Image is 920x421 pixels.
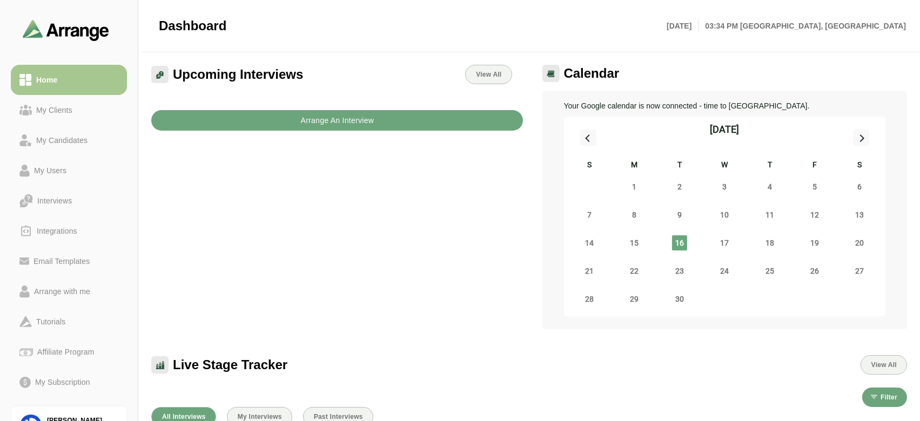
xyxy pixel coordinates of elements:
span: Sunday, September 14, 2025 [582,235,597,250]
div: My Candidates [32,134,92,147]
span: Friday, September 12, 2025 [807,207,822,222]
span: Tuesday, September 23, 2025 [672,263,687,279]
a: Arrange with me [11,276,127,307]
span: Sunday, September 21, 2025 [582,263,597,279]
p: [DATE] [667,19,699,32]
span: Wednesday, September 10, 2025 [717,207,732,222]
span: Sunday, September 7, 2025 [582,207,597,222]
p: Your Google calendar is now connected - time to [GEOGRAPHIC_DATA]. [564,99,886,112]
div: [DATE] [710,122,739,137]
a: My Candidates [11,125,127,155]
span: Tuesday, September 16, 2025 [672,235,687,250]
span: Friday, September 26, 2025 [807,263,822,279]
div: Home [32,73,62,86]
span: Tuesday, September 30, 2025 [672,291,687,307]
div: Arrange with me [30,285,95,298]
span: Saturday, September 13, 2025 [852,207,867,222]
span: Friday, September 19, 2025 [807,235,822,250]
span: Live Stage Tracker [173,357,287,373]
span: Wednesday, September 17, 2025 [717,235,732,250]
button: Arrange An Interview [151,110,523,131]
div: My Users [30,164,71,177]
span: Thursday, September 18, 2025 [762,235,777,250]
div: S [567,159,612,173]
span: Wednesday, September 24, 2025 [717,263,732,279]
span: Friday, September 5, 2025 [807,179,822,194]
div: Integrations [32,225,82,237]
span: Wednesday, September 3, 2025 [717,179,732,194]
div: T [747,159,792,173]
div: S [837,159,882,173]
b: Arrange An Interview [300,110,374,131]
button: View All [861,355,907,375]
a: Tutorials [11,307,127,337]
span: Monday, September 8, 2025 [627,207,642,222]
button: Filter [862,388,907,407]
a: My Subscription [11,367,127,397]
div: Email Templates [29,255,94,268]
span: All Interviews [162,413,206,420]
span: View All [475,71,501,78]
div: F [792,159,837,173]
a: View All [465,65,512,84]
div: W [702,159,747,173]
span: Monday, September 22, 2025 [627,263,642,279]
a: Integrations [11,216,127,246]
div: Affiliate Program [33,345,98,358]
span: Sunday, September 28, 2025 [582,291,597,307]
span: Past Interviews [313,413,363,420]
a: Interviews [11,186,127,216]
div: Interviews [33,194,76,207]
div: M [612,159,657,173]
span: Saturday, September 27, 2025 [852,263,867,279]
span: Thursday, September 25, 2025 [762,263,777,279]
a: My Clients [11,95,127,125]
span: Saturday, September 6, 2025 [852,179,867,194]
span: Tuesday, September 2, 2025 [672,179,687,194]
a: Affiliate Program [11,337,127,367]
div: My Subscription [31,376,95,389]
span: Monday, September 15, 2025 [627,235,642,250]
div: Tutorials [32,315,70,328]
a: Home [11,65,127,95]
img: arrangeai-name-small-logo.4d2b8aee.svg [23,19,109,40]
span: Monday, September 29, 2025 [627,291,642,307]
span: Filter [880,393,897,401]
a: Email Templates [11,246,127,276]
span: Thursday, September 11, 2025 [762,207,777,222]
p: 03:34 PM [GEOGRAPHIC_DATA], [GEOGRAPHIC_DATA] [699,19,906,32]
div: T [657,159,702,173]
a: My Users [11,155,127,186]
span: My Interviews [237,413,282,420]
div: My Clients [32,104,77,117]
span: Upcoming Interviews [173,66,303,83]
span: Saturday, September 20, 2025 [852,235,867,250]
span: Calendar [564,65,620,82]
span: View All [871,361,897,369]
span: Tuesday, September 9, 2025 [672,207,687,222]
span: Thursday, September 4, 2025 [762,179,777,194]
span: Dashboard [159,18,226,34]
span: Monday, September 1, 2025 [627,179,642,194]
